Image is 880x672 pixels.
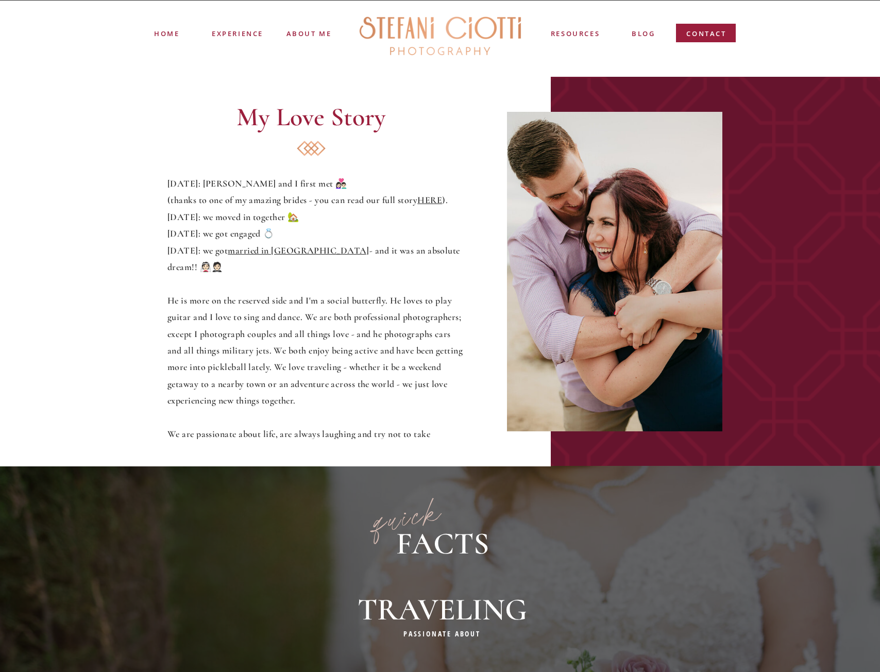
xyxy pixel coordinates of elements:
[632,28,655,40] a: blog
[417,194,442,206] a: HERE
[243,594,641,625] p: TRAVELING
[285,28,332,38] a: ABOUT ME
[382,528,502,559] h1: FACTS
[550,28,601,40] a: resources
[686,28,726,43] a: contact
[228,245,369,256] a: married in [GEOGRAPHIC_DATA]
[169,104,453,137] h2: My Love Story
[374,503,442,532] h3: quick
[154,28,179,38] a: Home
[167,175,466,439] p: [DATE]: [PERSON_NAME] and I first met 👩🏻‍❤️‍👨🏻 (thanks to one of my amazing brides - you can read...
[212,28,263,37] a: experience
[369,628,515,639] p: PASSIONATE ABOUT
